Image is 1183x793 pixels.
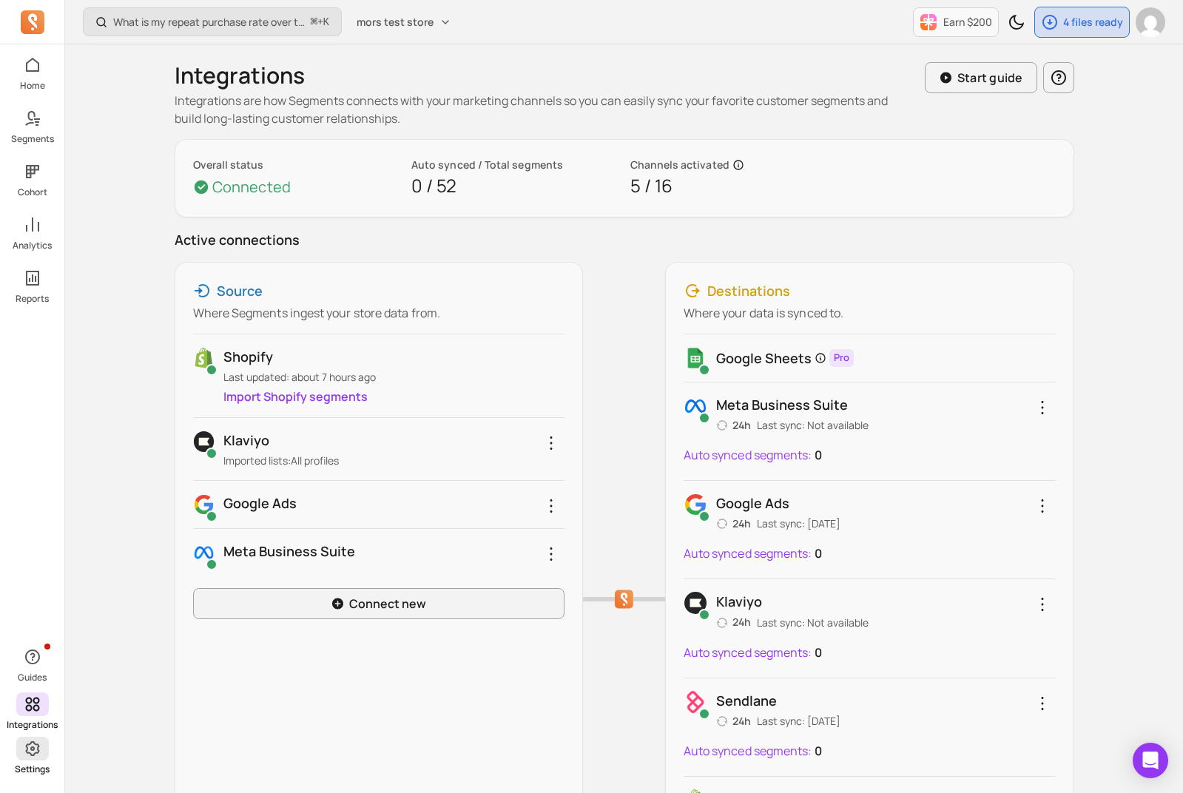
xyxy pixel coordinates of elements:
p: Auto synced segments: [684,742,812,760]
button: Start guide [925,62,1037,93]
p: Start guide [957,69,1023,87]
p: 0 [815,738,822,764]
p: Destinations [707,280,790,301]
span: Pro [829,349,854,367]
a: Auto synced segments:0 [684,442,823,468]
a: Auto synced segments:0 [684,639,823,666]
kbd: K [323,16,329,28]
p: Integrations are how Segments connects with your marketing channels so you can easily sync your f... [175,92,913,127]
p: Where Segments ingest your store data from. [193,304,565,322]
h1: Integrations [175,62,305,89]
p: Meta business suite [223,541,564,561]
p: 0 [815,540,822,567]
img: Facebook [684,394,707,418]
p: Google Ads [223,493,564,513]
p: 0 [815,639,822,666]
img: shopify [193,346,215,370]
p: Active connections [175,229,1074,250]
p: Klaviyo [223,430,564,451]
p: Settings [15,763,50,775]
button: Earn $200 [913,7,999,37]
span: + [311,14,329,30]
p: Cohort [18,186,47,198]
p: 0 [815,442,822,468]
p: Where your data is synced to. [684,304,1056,322]
a: Auto synced segments:0 [684,738,823,764]
img: Google [684,493,707,516]
p: Imported lists: All profiles [223,453,564,468]
p: Last updated: about 7 hours ago [223,370,564,385]
p: Overall status [193,158,400,172]
a: Connect new [193,588,565,619]
p: Connected [212,177,291,198]
img: facebook [193,541,215,564]
button: What is my repeat purchase rate over time?⌘+K [83,7,342,36]
img: google [193,493,215,516]
kbd: ⌘ [310,13,318,32]
p: 5 / 16 [630,172,837,199]
img: klaviyo [193,430,215,453]
p: Auto synced segments: [684,544,812,562]
p: Integrations [7,719,58,731]
p: 24h [716,516,751,531]
p: Last sync: [DATE] [757,714,840,729]
img: Sendlane [684,690,707,714]
div: Open Intercom Messenger [1133,743,1168,778]
p: Earn $200 [943,15,992,30]
img: gs [684,346,707,370]
p: Meta business suite [716,394,869,415]
p: 24h [716,714,751,729]
p: Last sync: [DATE] [757,516,840,531]
p: Segments [11,133,54,145]
img: avatar [1136,7,1165,37]
span: mors test store [357,15,434,30]
button: 4 files ready [1034,7,1130,38]
p: Auto synced segments: [684,446,812,464]
p: Google Sheets [716,348,812,368]
p: Guides [18,672,47,684]
p: Analytics [13,240,52,252]
img: Klaviyo [684,591,707,615]
p: 24h [716,418,751,433]
button: Toggle dark mode [1002,7,1031,37]
p: Reports [16,293,49,305]
p: Source [217,280,263,301]
p: Channels activated [630,158,729,172]
a: Import Shopify segments [223,388,368,405]
p: 24h [716,615,751,630]
button: mors test store [348,9,460,36]
p: Shopify [223,346,564,367]
p: 0 / 52 [411,172,619,199]
p: What is my repeat purchase rate over time? [113,15,305,30]
p: Last sync: Not available [757,418,869,433]
p: Home [20,80,45,92]
p: Sendlane [716,690,840,711]
a: Auto synced segments:0 [684,540,823,567]
p: Last sync: Not available [757,615,869,630]
p: Auto synced / Total segments [411,158,619,172]
button: Guides [16,642,49,686]
p: 4 files ready [1063,15,1123,30]
p: Auto synced segments: [684,644,812,661]
p: Google Ads [716,493,840,513]
p: Klaviyo [716,591,869,612]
